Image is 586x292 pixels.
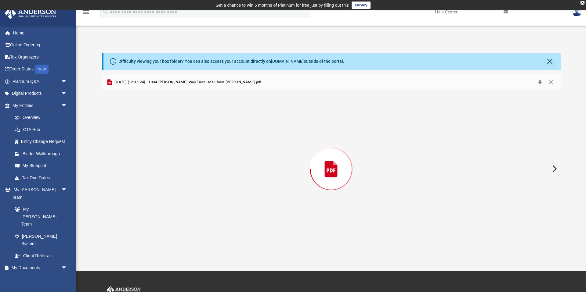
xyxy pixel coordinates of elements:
[9,172,76,184] a: Tax Due Dates
[4,27,76,39] a: Home
[9,250,73,262] a: Client Referrals
[4,262,73,274] a: My Documentsarrow_drop_down
[82,9,90,16] i: menu
[4,39,76,51] a: Online Ordering
[271,59,304,64] a: [DOMAIN_NAME]
[545,78,556,87] button: Close
[102,8,109,15] i: search
[352,2,371,9] a: survey
[61,87,73,100] span: arrow_drop_down
[9,112,76,124] a: Overview
[102,74,561,248] div: Preview
[4,63,76,76] a: Order StatusNEW
[9,160,73,172] a: My Blueprint
[61,184,73,196] span: arrow_drop_down
[3,7,58,19] img: Anderson Advisors Platinum Portal
[35,65,49,74] div: NEW
[9,203,70,230] a: My [PERSON_NAME] Team
[572,8,581,16] img: User Pic
[215,2,349,9] div: Get a chance to win 6 months of Platinum for free just by filling out this
[581,1,584,5] div: close
[4,184,73,203] a: My [PERSON_NAME] Teamarrow_drop_down
[61,99,73,112] span: arrow_drop_down
[4,99,76,112] a: My Entitiesarrow_drop_down
[535,78,546,87] button: Download
[61,75,73,88] span: arrow_drop_down
[118,58,344,65] div: Difficulty viewing your box folder? You can also access your account directly on outside of the p...
[61,262,73,274] span: arrow_drop_down
[9,136,76,148] a: Entity Change Request
[4,87,76,100] a: Digital Productsarrow_drop_down
[9,230,73,250] a: [PERSON_NAME] System
[547,160,561,177] button: Next File
[546,57,554,66] button: Close
[4,51,76,63] a: Tax Organizers
[82,12,90,16] a: menu
[4,75,76,87] a: Platinum Q&Aarrow_drop_down
[113,80,261,85] span: [DATE] (12:15:24) - 1034 [PERSON_NAME] Way Trust - Mail from [PERSON_NAME].pdf
[9,148,76,160] a: Binder Walkthrough
[9,123,76,136] a: CTA Hub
